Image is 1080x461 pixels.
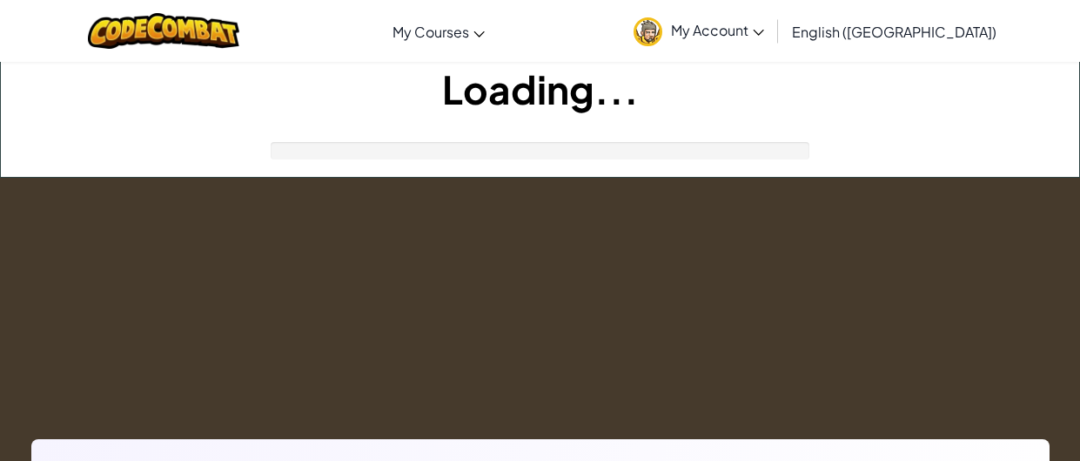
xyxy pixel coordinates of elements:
[1,62,1079,116] h1: Loading...
[792,23,996,41] span: English ([GEOGRAPHIC_DATA])
[783,8,1005,55] a: English ([GEOGRAPHIC_DATA])
[384,8,493,55] a: My Courses
[625,3,773,58] a: My Account
[88,13,240,49] img: CodeCombat logo
[671,21,764,39] span: My Account
[392,23,469,41] span: My Courses
[634,17,662,46] img: avatar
